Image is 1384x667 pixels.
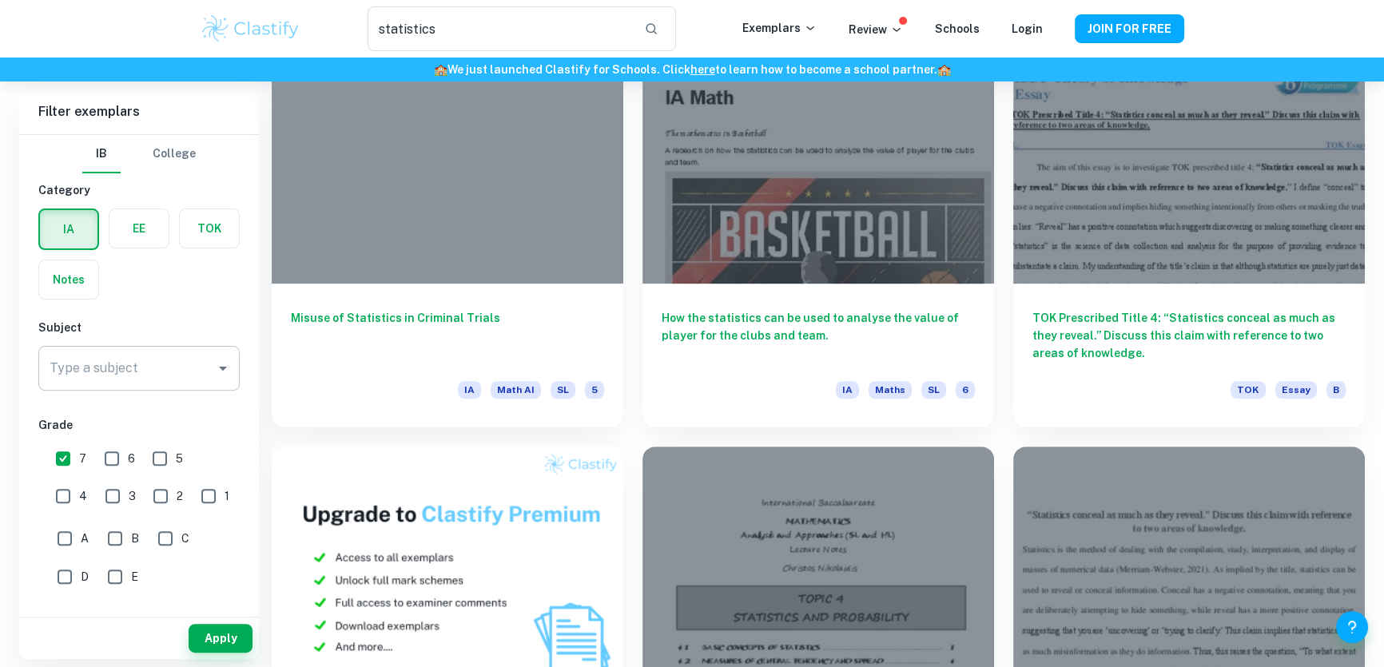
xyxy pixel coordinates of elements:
[368,6,631,51] input: Search for any exemplars...
[1075,14,1184,43] button: JOIN FOR FREE
[272,20,623,427] a: Misuse of Statistics in Criminal TrialsIAMath AISL5
[458,381,481,399] span: IA
[39,260,98,299] button: Notes
[81,530,89,547] span: A
[176,450,183,467] span: 5
[79,487,87,505] span: 4
[1336,611,1368,643] button: Help and Feedback
[935,22,980,35] a: Schools
[662,309,975,362] h6: How the statistics can be used to analyse the value of player for the clubs and team.
[690,63,715,76] a: here
[3,61,1381,78] h6: We just launched Clastify for Schools. Click to learn how to become a school partner.
[1231,381,1266,399] span: TOK
[742,19,817,37] p: Exemplars
[921,381,946,399] span: SL
[212,357,234,379] button: Open
[200,13,301,45] img: Clastify logo
[869,381,912,399] span: Maths
[180,209,239,248] button: TOK
[38,181,240,199] h6: Category
[434,63,447,76] span: 🏫
[177,487,183,505] span: 2
[181,530,189,547] span: C
[1032,309,1346,362] h6: TOK Prescribed Title 4: “Statistics conceal as much as they reveal.” Discuss this claim with refe...
[189,624,253,653] button: Apply
[1275,381,1317,399] span: Essay
[491,381,541,399] span: Math AI
[109,209,169,248] button: EE
[956,381,975,399] span: 6
[1012,22,1043,35] a: Login
[38,416,240,434] h6: Grade
[82,135,121,173] button: IB
[153,135,196,173] button: College
[82,135,196,173] div: Filter type choice
[642,20,994,427] a: How the statistics can be used to analyse the value of player for the clubs and team.IAMathsSL6
[131,568,138,586] span: E
[849,21,903,38] p: Review
[1013,20,1365,427] a: TOK Prescribed Title 4: “Statistics conceal as much as they reveal.” Discuss this claim with refe...
[585,381,604,399] span: 5
[1326,381,1346,399] span: B
[551,381,575,399] span: SL
[836,381,859,399] span: IA
[131,530,139,547] span: B
[40,210,97,248] button: IA
[19,89,259,134] h6: Filter exemplars
[38,319,240,336] h6: Subject
[79,450,86,467] span: 7
[291,309,604,362] h6: Misuse of Statistics in Criminal Trials
[225,487,229,505] span: 1
[128,450,135,467] span: 6
[937,63,951,76] span: 🏫
[129,487,136,505] span: 3
[81,568,89,586] span: D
